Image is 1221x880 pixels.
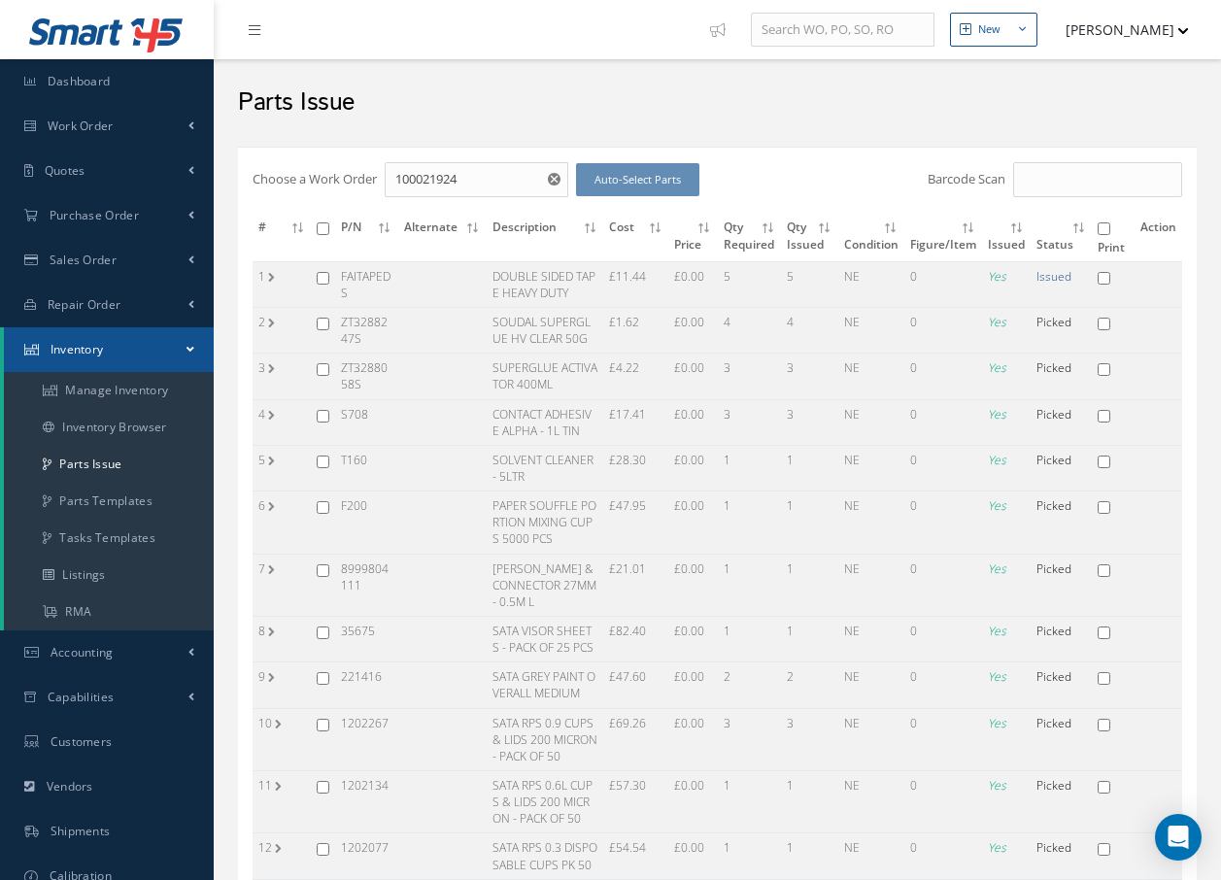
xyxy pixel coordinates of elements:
td: ZT3288058S [335,354,398,399]
td: £0.00 [668,617,717,662]
td: £47.95 [603,491,668,554]
label: 6 [258,497,268,514]
label: 8 [258,623,268,639]
td: £0.00 [668,261,717,307]
span: Picked [1036,497,1071,514]
i: Yes [988,268,1006,285]
label: 5 [258,452,268,468]
span: Dashboard [48,73,111,89]
td: SUPERGLUE ACTIVATOR 400ML [487,354,604,399]
th: Action [1135,213,1182,262]
span: Picked [1036,560,1071,577]
td: SOLVENT CLEANER - 5LTR [487,445,604,491]
label: Barcode Scan [928,170,1005,189]
td: [PERSON_NAME] & CONNECTOR 27MM - 0.5M L [487,554,604,616]
td: F200 [335,491,398,554]
td: £11.44 [603,261,668,307]
svg: Reset [548,173,560,186]
th: Qty Issued [781,213,838,262]
a: RMA [4,593,214,630]
th: Description [487,213,604,262]
td: £69.26 [603,708,668,770]
td: 5 [718,261,782,307]
i: Yes [988,715,1006,731]
td: 3 [718,354,782,399]
td: 3 [718,399,782,445]
td: SOUDAL SUPERGLUE HV CLEAR 50G [487,308,604,354]
td: £0.00 [668,708,717,770]
span: Picked [1036,715,1071,731]
td: SATA GREY PAINT OVERALL MEDIUM [487,662,604,708]
td: NE [838,554,904,616]
td: £47.60 [603,662,668,708]
td: 35675 [335,617,398,662]
td: 1 [718,554,782,616]
td: 4 [781,308,838,354]
td: DOUBLE SIDED TAPE HEAVY DUTY [487,261,604,307]
label: 9 [258,668,268,685]
i: Yes [988,668,1006,685]
td: £82.40 [603,617,668,662]
td: S708 [335,399,398,445]
td: T160 [335,445,398,491]
td: PAPER SOUFFLE PORTION MIXING CUPS 5000 PCS [487,491,604,554]
a: Inventory Browser [4,409,214,446]
td: 0 [904,771,982,833]
td: £57.30 [603,771,668,833]
td: 221416 [335,662,398,708]
a: Listings [4,557,214,593]
td: 0 [904,261,982,307]
button: Reset [544,162,568,197]
td: FAITAPEDS [335,261,398,307]
a: Tasks Templates [4,520,214,557]
span: Shipments [51,823,111,839]
td: 2 [718,662,782,708]
i: Yes [988,777,1006,794]
div: Open Intercom Messenger [1155,814,1202,861]
td: 0 [904,662,982,708]
h2: Parts Issue [238,88,1197,118]
td: 1202267 [335,708,398,770]
td: NE [838,708,904,770]
td: £28.30 [603,445,668,491]
td: £0.00 [668,399,717,445]
td: £0.00 [668,771,717,833]
td: 0 [904,354,982,399]
span: Sales Order [50,252,117,268]
td: 1202077 [335,833,398,879]
div: New [978,21,1001,38]
td: SATA VISOR SHEETS - PACK OF 25 PCS [487,617,604,662]
i: Yes [988,452,1006,468]
td: 1 [718,491,782,554]
td: £0.00 [668,662,717,708]
span: Customers [51,733,113,750]
td: 1 [718,771,782,833]
td: 3 [718,708,782,770]
a: Parts Templates [4,483,214,520]
th: P/N [335,213,398,262]
i: Yes [988,359,1006,376]
a: Manage Inventory [4,372,214,409]
td: 3 [781,708,838,770]
td: 0 [904,708,982,770]
span: Picked [1036,777,1071,794]
span: Picked [1036,839,1071,856]
td: 1 [718,833,782,879]
td: 0 [904,399,982,445]
a: Inventory [4,327,214,372]
span: Picked [1036,668,1071,685]
span: Work Order [48,118,114,134]
span: Picked [1036,623,1071,639]
td: 0 [904,833,982,879]
td: 0 [904,308,982,354]
td: 0 [904,617,982,662]
td: SATA RPS 0.6L CUPS & LIDS 200 MICRON - PACK OF 50 [487,771,604,833]
td: £0.00 [668,554,717,616]
th: Price [668,213,717,262]
i: Yes [988,560,1006,577]
td: 1 [781,554,838,616]
span: Capabilities [48,689,115,705]
td: 3 [781,354,838,399]
td: 1 [718,445,782,491]
label: 2 [258,314,268,330]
